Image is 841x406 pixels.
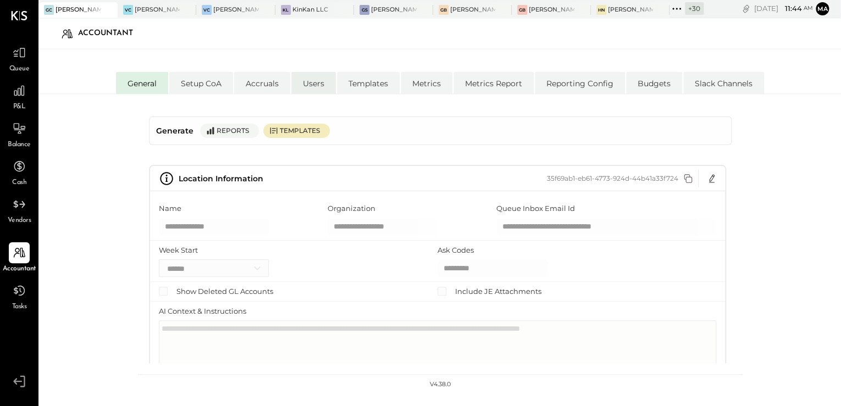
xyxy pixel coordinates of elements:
[401,72,452,94] li: Metrics
[455,286,541,297] label: Include JE Attachments
[683,72,764,94] li: Slack Channels
[217,126,253,135] div: Reports
[547,174,678,182] div: 35f69ab1-eb61-4773-924d-44b41a33f724
[1,156,38,188] a: Cash
[1,280,38,312] a: Tasks
[453,72,534,94] li: Metrics Report
[176,286,273,297] label: Show Deleted GL Accounts
[496,203,575,214] label: Queue Inbox Email Id
[292,5,328,14] div: KinKan LLC
[438,245,474,255] label: Ask Codes
[9,64,30,74] span: Queue
[159,245,198,255] label: Week Start
[78,25,144,42] div: Accountant
[529,5,574,14] div: [PERSON_NAME] Back Bay
[13,102,26,112] span: P&L
[328,203,375,214] label: Organization
[1,118,38,150] a: Balance
[371,5,417,14] div: [PERSON_NAME] Seaport
[754,3,813,14] div: [DATE]
[202,5,212,15] div: VC
[804,4,813,12] span: am
[8,140,31,150] span: Balance
[816,2,829,15] button: Ma
[200,124,259,138] button: Reports
[159,203,181,214] label: Name
[135,5,180,14] div: [PERSON_NAME] Confections - [GEOGRAPHIC_DATA]
[123,5,133,15] div: VC
[263,124,330,138] button: Templates
[116,72,168,94] li: General
[780,3,802,14] span: 11 : 44
[359,5,369,15] div: GS
[1,42,38,74] a: Queue
[281,5,291,15] div: KL
[156,121,193,140] h4: Generate
[608,5,654,14] div: [PERSON_NAME]'s Nashville
[740,3,751,14] div: copy link
[56,5,101,14] div: [PERSON_NAME] Causeway
[1,194,38,226] a: Vendors
[682,172,695,185] button: Copy id
[517,5,527,15] div: GB
[179,174,263,183] span: Location Information
[12,302,27,312] span: Tasks
[535,72,625,94] li: Reporting Config
[439,5,449,15] div: GB
[234,72,290,94] li: Accruals
[12,178,26,188] span: Cash
[213,5,259,14] div: [PERSON_NAME] Confections - [GEOGRAPHIC_DATA]
[291,72,336,94] li: Users
[280,126,324,135] div: Templates
[159,306,246,316] label: AI Context & Instructions
[430,380,451,389] div: v 4.38.0
[1,80,38,112] a: P&L
[44,5,54,15] div: GC
[450,5,496,14] div: [PERSON_NAME] [GEOGRAPHIC_DATA]
[169,72,233,94] li: Setup CoA
[596,5,606,15] div: HN
[8,216,31,226] span: Vendors
[3,264,36,274] span: Accountant
[685,2,704,15] div: + 30
[1,242,38,274] a: Accountant
[337,72,400,94] li: Templates
[626,72,682,94] li: Budgets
